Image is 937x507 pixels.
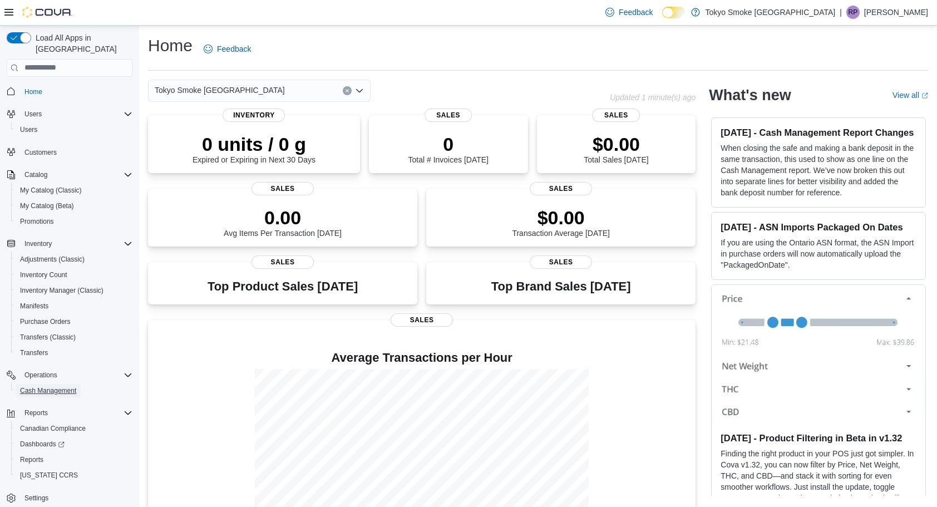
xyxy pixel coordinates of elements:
[20,107,132,121] span: Users
[20,317,71,326] span: Purchase Orders
[2,490,137,506] button: Settings
[721,432,916,444] h3: [DATE] - Product Filtering in Beta in v1.32
[11,452,137,467] button: Reports
[20,85,132,99] span: Home
[148,35,193,57] h1: Home
[20,145,132,159] span: Customers
[16,199,78,213] a: My Catalog (Beta)
[512,206,610,238] div: Transaction Average [DATE]
[24,87,42,96] span: Home
[892,91,928,100] a: View allExternal link
[20,255,85,264] span: Adjustments (Classic)
[11,436,137,452] a: Dashboards
[11,298,137,314] button: Manifests
[584,133,648,155] p: $0.00
[251,255,314,269] span: Sales
[729,494,778,503] em: Beta Features
[16,331,80,344] a: Transfers (Classic)
[721,237,916,270] p: If you are using the Ontario ASN format, the ASN Import in purchase orders will now automatically...
[343,86,352,95] button: Clear input
[530,182,592,195] span: Sales
[223,109,285,122] span: Inventory
[20,471,78,480] span: [US_STATE] CCRS
[20,217,54,226] span: Promotions
[16,346,132,360] span: Transfers
[16,184,86,197] a: My Catalog (Classic)
[20,237,56,250] button: Inventory
[11,314,137,329] button: Purchase Orders
[20,424,86,433] span: Canadian Compliance
[355,86,364,95] button: Open list of options
[193,133,315,164] div: Expired or Expiring in Next 30 Days
[20,406,52,420] button: Reports
[491,280,631,293] h3: Top Brand Sales [DATE]
[921,92,928,99] svg: External link
[584,133,648,164] div: Total Sales [DATE]
[24,239,52,248] span: Inventory
[20,455,43,464] span: Reports
[619,7,653,18] span: Feedback
[662,7,686,18] input: Dark Mode
[20,368,62,382] button: Operations
[16,268,132,282] span: Inventory Count
[16,284,132,297] span: Inventory Manager (Classic)
[11,283,137,298] button: Inventory Manager (Classic)
[11,198,137,214] button: My Catalog (Beta)
[408,133,489,164] div: Total # Invoices [DATE]
[16,384,132,397] span: Cash Management
[20,491,53,505] a: Settings
[16,422,132,435] span: Canadian Compliance
[2,405,137,421] button: Reports
[20,186,82,195] span: My Catalog (Classic)
[16,331,132,344] span: Transfers (Classic)
[408,133,489,155] p: 0
[16,253,132,266] span: Adjustments (Classic)
[849,6,858,19] span: RP
[840,6,842,19] p: |
[593,109,640,122] span: Sales
[11,383,137,398] button: Cash Management
[721,142,916,198] p: When closing the safe and making a bank deposit in the same transaction, this used to show as one...
[20,237,132,250] span: Inventory
[16,284,108,297] a: Inventory Manager (Classic)
[16,453,132,466] span: Reports
[721,127,916,138] h3: [DATE] - Cash Management Report Changes
[2,236,137,252] button: Inventory
[20,333,76,342] span: Transfers (Classic)
[2,106,137,122] button: Users
[16,123,132,136] span: Users
[2,367,137,383] button: Operations
[11,122,137,137] button: Users
[391,313,453,327] span: Sales
[16,469,82,482] a: [US_STATE] CCRS
[20,107,46,121] button: Users
[16,184,132,197] span: My Catalog (Classic)
[193,133,315,155] p: 0 units / 0 g
[11,214,137,229] button: Promotions
[11,267,137,283] button: Inventory Count
[662,18,663,19] span: Dark Mode
[20,348,48,357] span: Transfers
[11,183,137,198] button: My Catalog (Classic)
[20,286,103,295] span: Inventory Manager (Classic)
[24,408,48,417] span: Reports
[709,86,791,104] h2: What's new
[864,6,928,19] p: [PERSON_NAME]
[224,206,342,238] div: Avg Items Per Transaction [DATE]
[224,206,342,229] p: 0.00
[11,421,137,436] button: Canadian Compliance
[208,280,358,293] h3: Top Product Sales [DATE]
[11,467,137,483] button: [US_STATE] CCRS
[155,83,285,97] span: Tokyo Smoke [GEOGRAPHIC_DATA]
[2,167,137,183] button: Catalog
[20,201,74,210] span: My Catalog (Beta)
[11,329,137,345] button: Transfers (Classic)
[24,170,47,179] span: Catalog
[16,315,132,328] span: Purchase Orders
[2,83,137,100] button: Home
[16,315,75,328] a: Purchase Orders
[16,299,53,313] a: Manifests
[706,6,836,19] p: Tokyo Smoke [GEOGRAPHIC_DATA]
[20,168,52,181] button: Catalog
[20,440,65,449] span: Dashboards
